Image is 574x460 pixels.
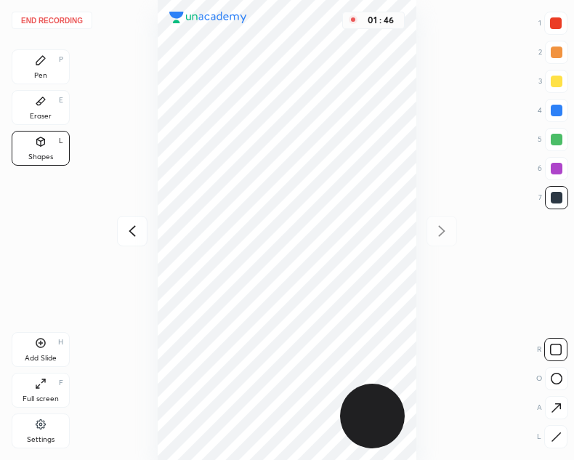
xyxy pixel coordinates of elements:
[59,379,63,387] div: F
[30,113,52,120] div: Eraser
[59,56,63,63] div: P
[538,128,568,151] div: 5
[538,157,568,180] div: 6
[536,367,568,390] div: O
[27,436,54,443] div: Settings
[25,355,57,362] div: Add Slide
[28,153,53,161] div: Shapes
[58,339,63,346] div: H
[538,70,568,93] div: 3
[34,72,47,79] div: Pen
[538,186,568,209] div: 7
[59,97,63,104] div: E
[538,12,567,35] div: 1
[23,395,59,403] div: Full screen
[537,425,567,448] div: L
[537,396,568,419] div: A
[59,137,63,145] div: L
[363,15,398,25] div: 01 : 46
[169,12,247,23] img: logo.38c385cc.svg
[538,41,568,64] div: 2
[538,99,568,122] div: 4
[12,12,92,29] button: End recording
[537,338,567,361] div: R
